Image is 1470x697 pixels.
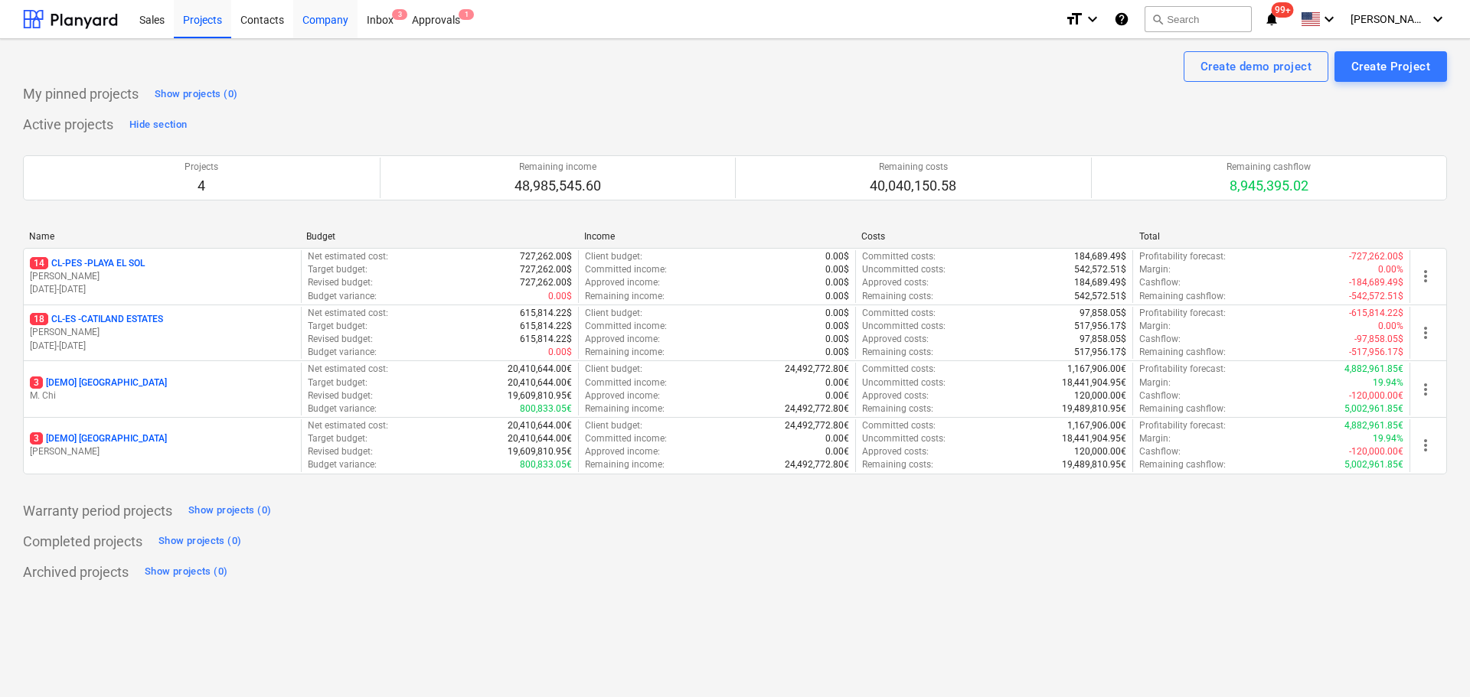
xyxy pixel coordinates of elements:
[1349,445,1403,458] p: -120,000.00€
[785,363,849,376] p: 24,492,772.80€
[1227,177,1311,195] p: 8,945,395.02
[825,346,849,359] p: 0.00$
[520,320,572,333] p: 615,814.22$
[155,86,237,103] div: Show projects (0)
[1139,363,1226,376] p: Profitability forecast :
[1393,624,1470,697] iframe: Chat Widget
[862,363,936,376] p: Committed costs :
[1139,445,1181,458] p: Cashflow :
[1349,346,1403,359] p: -517,956.17$
[585,458,665,471] p: Remaining income :
[1074,250,1126,263] p: 184,689.49$
[1074,346,1126,359] p: 517,956.17$
[1139,419,1226,432] p: Profitability forecast :
[30,432,43,445] span: 3
[1067,363,1126,376] p: 1,167,906.00€
[1378,320,1403,333] p: 0.00%
[1139,402,1226,415] p: Remaining cashflow :
[1139,250,1226,263] p: Profitability forecast :
[514,177,601,195] p: 48,985,545.60
[1139,231,1404,242] div: Total
[514,161,601,174] p: Remaining income
[1074,290,1126,303] p: 542,572.51$
[1429,10,1447,28] i: keyboard_arrow_down
[584,231,849,242] div: Income
[825,389,849,402] p: 0.00€
[1145,6,1252,32] button: Search
[585,290,665,303] p: Remaining income :
[585,445,660,458] p: Approved income :
[862,432,946,445] p: Uncommitted costs :
[1349,276,1403,289] p: -184,689.49$
[1139,276,1181,289] p: Cashflow :
[862,346,933,359] p: Remaining costs :
[520,458,572,471] p: 800,833.05€
[1349,389,1403,402] p: -120,000.00€
[30,445,295,458] p: [PERSON_NAME]
[585,419,642,432] p: Client budget :
[1139,458,1226,471] p: Remaining cashflow :
[23,85,139,103] p: My pinned projects
[306,231,571,242] div: Budget
[1062,376,1126,389] p: 18,441,904.95€
[188,502,271,519] div: Show projects (0)
[1354,333,1403,346] p: -97,858.05$
[30,376,295,402] div: 3[DEMO] [GEOGRAPHIC_DATA]M. Chi
[308,320,367,333] p: Target budget :
[308,290,377,303] p: Budget variance :
[1264,10,1279,28] i: notifications
[1344,458,1403,471] p: 5,002,961.85€
[862,419,936,432] p: Committed costs :
[520,402,572,415] p: 800,833.05€
[1344,402,1403,415] p: 5,002,961.85€
[308,276,373,289] p: Revised budget :
[392,9,407,20] span: 3
[862,389,929,402] p: Approved costs :
[1139,307,1226,320] p: Profitability forecast :
[585,346,665,359] p: Remaining income :
[308,346,377,359] p: Budget variance :
[459,9,474,20] span: 1
[30,313,48,325] span: 18
[520,263,572,276] p: 727,262.00$
[1344,363,1403,376] p: 4,882,961.85€
[520,333,572,346] p: 615,814.22$
[141,560,231,585] button: Show projects (0)
[1151,13,1164,25] span: search
[862,290,933,303] p: Remaining costs :
[1272,2,1294,18] span: 99+
[861,231,1126,242] div: Costs
[1080,307,1126,320] p: 97,858.05$
[1067,419,1126,432] p: 1,167,906.00€
[585,363,642,376] p: Client budget :
[308,458,377,471] p: Budget variance :
[1139,376,1171,389] p: Margin :
[585,333,660,346] p: Approved income :
[825,276,849,289] p: 0.00$
[185,177,218,195] p: 4
[308,333,373,346] p: Revised budget :
[1349,250,1403,263] p: -727,262.00$
[30,283,295,296] p: [DATE] - [DATE]
[585,320,667,333] p: Committed income :
[30,376,167,389] p: [DEMO] [GEOGRAPHIC_DATA]
[862,320,946,333] p: Uncommitted costs :
[585,376,667,389] p: Committed income :
[1184,51,1328,82] button: Create demo project
[185,161,218,174] p: Projects
[1139,346,1226,359] p: Remaining cashflow :
[30,313,163,326] p: CL-ES - CATILAND ESTATES
[585,389,660,402] p: Approved income :
[23,563,129,581] p: Archived projects
[30,326,295,339] p: [PERSON_NAME]
[126,112,191,137] button: Hide section
[308,419,388,432] p: Net estimated cost :
[1139,432,1171,445] p: Margin :
[1344,419,1403,432] p: 4,882,961.85€
[308,263,367,276] p: Target budget :
[1378,263,1403,276] p: 0.00%
[585,250,642,263] p: Client budget :
[30,389,295,402] p: M. Chi
[825,432,849,445] p: 0.00€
